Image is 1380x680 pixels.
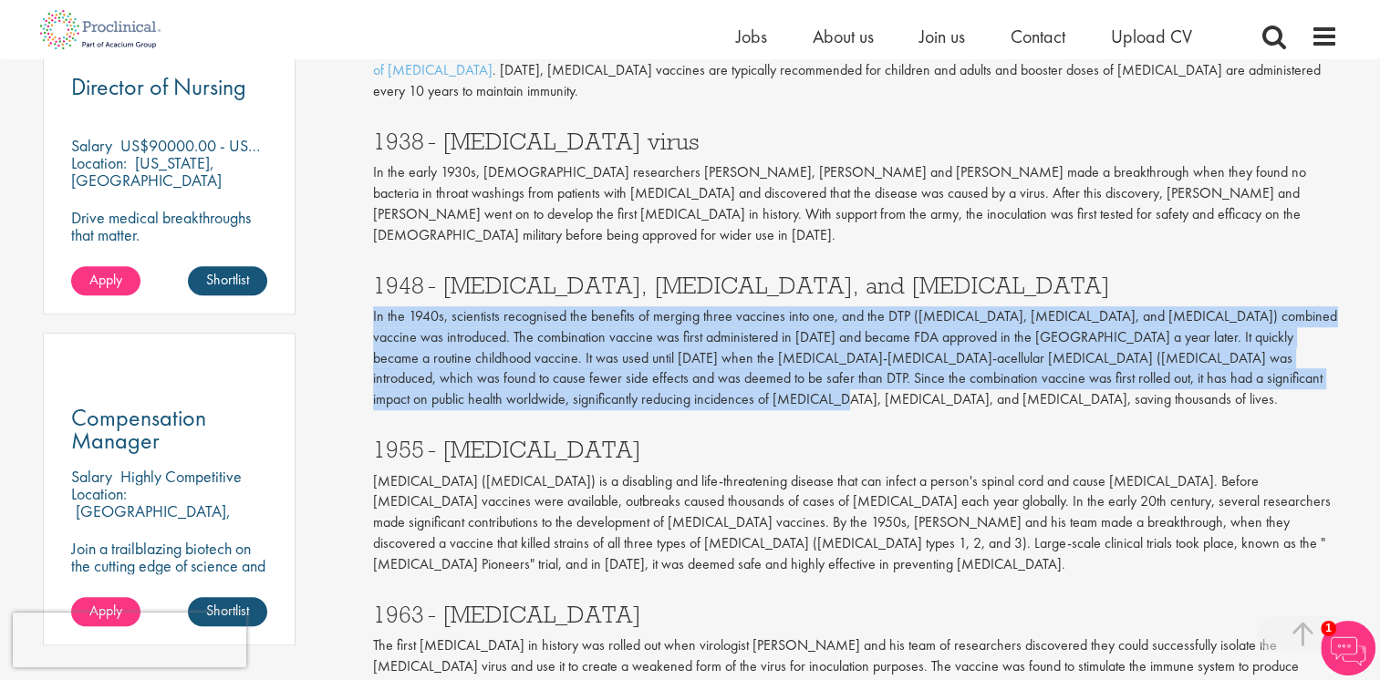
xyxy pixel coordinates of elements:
[736,25,767,48] a: Jobs
[1111,25,1192,48] a: Upload CV
[120,135,402,156] p: US$90000.00 - US$100000.00 per annum
[71,266,140,295] a: Apply
[71,402,206,456] span: Compensation Manager
[373,306,1338,410] p: In the 1940s, scientists recognised the benefits of merging three vaccines into one, and the DTP ...
[71,152,222,191] p: [US_STATE], [GEOGRAPHIC_DATA]
[1321,621,1375,675] img: Chatbot
[373,162,1338,245] p: In the early 1930s, [DEMOGRAPHIC_DATA] researchers [PERSON_NAME], [PERSON_NAME] and [PERSON_NAME]...
[373,18,1338,101] p: In the early 1920s, a method for inactivating [MEDICAL_DATA] toxin with [MEDICAL_DATA] was develo...
[373,39,1334,79] a: 95% decrease in the rate of [MEDICAL_DATA]
[373,603,1338,626] h3: 1963 - [MEDICAL_DATA]
[188,266,267,295] a: Shortlist
[89,601,122,620] span: Apply
[71,71,246,102] span: Director of Nursing
[373,471,1338,575] p: [MEDICAL_DATA] ([MEDICAL_DATA]) is a disabling and life-threatening disease that can infect a per...
[373,438,1338,461] h3: 1955 - [MEDICAL_DATA]
[813,25,874,48] a: About us
[1011,25,1065,48] a: Contact
[71,76,268,98] a: Director of Nursing
[13,613,246,667] iframe: reCAPTCHA
[1321,621,1336,636] span: 1
[373,129,1338,153] h3: 1938 - [MEDICAL_DATA] virus
[71,135,112,156] span: Salary
[71,483,127,504] span: Location:
[71,466,112,487] span: Salary
[71,209,268,243] p: Drive medical breakthroughs that matter.
[188,597,267,626] a: Shortlist
[373,273,1338,297] h3: 1948 - [MEDICAL_DATA], [MEDICAL_DATA], and [MEDICAL_DATA]
[919,25,965,48] a: Join us
[71,500,231,539] p: [GEOGRAPHIC_DATA], [GEOGRAPHIC_DATA]
[71,597,140,626] a: Apply
[120,466,242,487] p: Highly Competitive
[71,152,127,173] span: Location:
[71,540,268,592] p: Join a trailblazing biotech on the cutting edge of science and technology.
[71,407,268,452] a: Compensation Manager
[89,270,122,289] span: Apply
